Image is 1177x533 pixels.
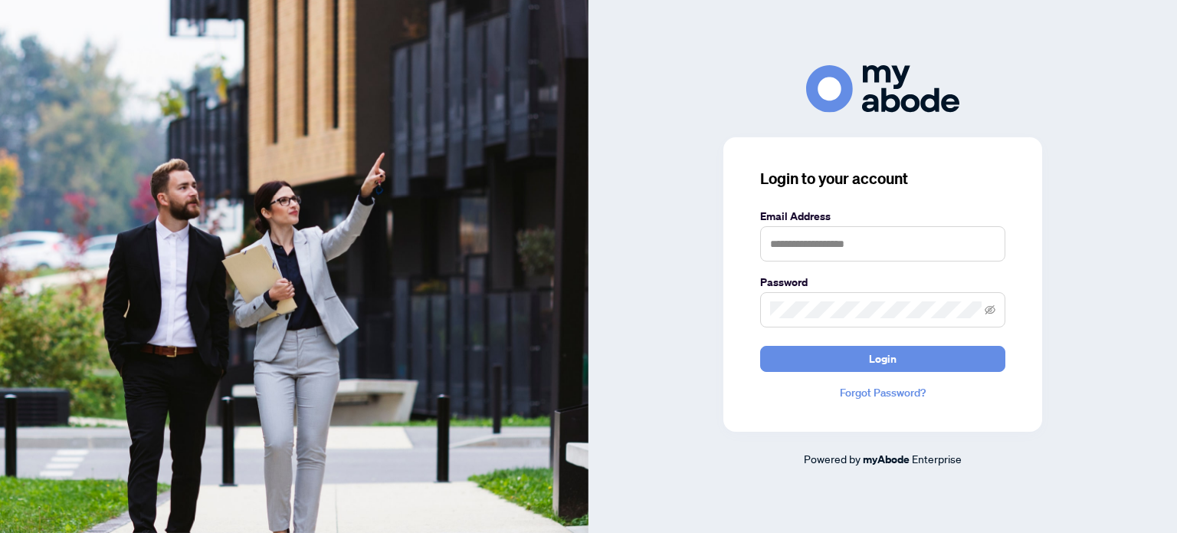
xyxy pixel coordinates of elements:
[863,451,910,468] a: myAbode
[760,208,1005,225] label: Email Address
[912,452,962,466] span: Enterprise
[760,274,1005,291] label: Password
[760,384,1005,401] a: Forgot Password?
[804,452,861,466] span: Powered by
[760,168,1005,189] h3: Login to your account
[985,304,995,315] span: eye-invisible
[869,347,897,371] span: Login
[760,346,1005,372] button: Login
[806,65,959,112] img: ma-logo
